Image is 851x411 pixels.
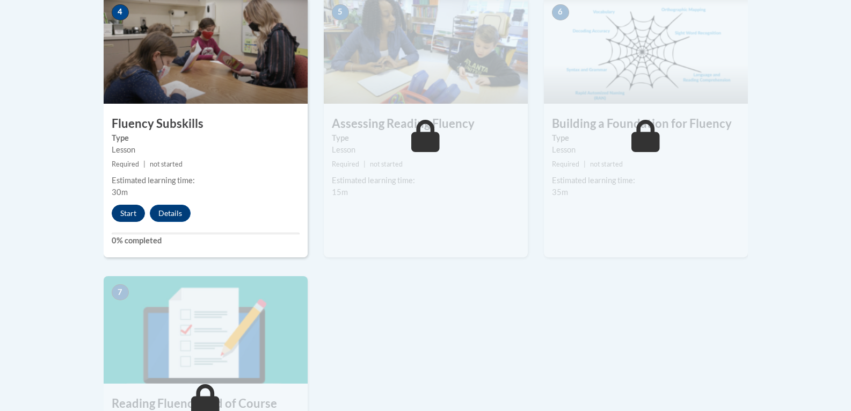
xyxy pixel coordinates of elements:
span: 5 [332,4,349,20]
span: | [363,160,366,168]
img: Course Image [104,276,308,384]
span: Required [112,160,139,168]
span: Required [332,160,359,168]
label: Type [332,132,520,144]
div: Lesson [112,144,300,156]
span: | [584,160,586,168]
label: Type [112,132,300,144]
span: 4 [112,4,129,20]
span: | [143,160,146,168]
h3: Building a Foundation for Fluency [544,116,748,132]
span: not started [370,160,403,168]
span: 7 [112,284,129,300]
button: Details [150,205,191,222]
span: 30m [112,188,128,197]
div: Estimated learning time: [552,175,740,186]
span: 6 [552,4,569,20]
span: 35m [552,188,568,197]
div: Lesson [552,144,740,156]
span: not started [150,160,183,168]
span: not started [590,160,623,168]
label: Type [552,132,740,144]
label: 0% completed [112,235,300,247]
span: 15m [332,188,348,197]
div: Estimated learning time: [112,175,300,186]
button: Start [112,205,145,222]
div: Lesson [332,144,520,156]
h3: Assessing Reading Fluency [324,116,528,132]
span: Required [552,160,579,168]
h3: Fluency Subskills [104,116,308,132]
div: Estimated learning time: [332,175,520,186]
